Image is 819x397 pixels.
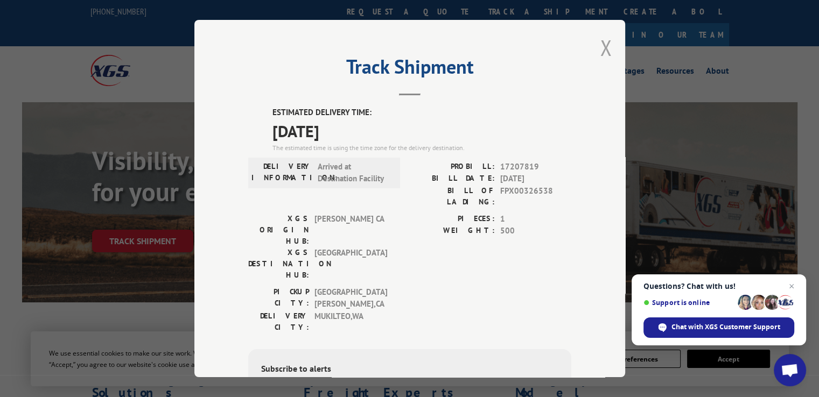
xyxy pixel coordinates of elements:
[248,310,309,332] label: DELIVERY CITY:
[272,107,571,119] label: ESTIMATED DELIVERY TIME:
[272,143,571,152] div: The estimated time is using the time zone for the delivery destination.
[248,246,309,280] label: XGS DESTINATION HUB:
[261,361,558,377] div: Subscribe to alerts
[410,173,495,185] label: BILL DATE:
[314,286,387,310] span: [GEOGRAPHIC_DATA][PERSON_NAME] , CA
[643,317,794,338] div: Chat with XGS Customer Support
[671,322,780,332] span: Chat with XGS Customer Support
[785,280,798,293] span: Close chat
[314,310,387,332] span: MUKILTEO , WA
[600,33,612,62] button: Close modal
[410,225,495,237] label: WEIGHT:
[272,118,571,143] span: [DATE]
[500,225,571,237] span: 500
[318,160,390,185] span: Arrived at Destination Facility
[500,185,571,207] span: FPX00326538
[251,160,312,185] label: DELIVERY INFORMATION:
[410,212,495,225] label: PIECES:
[500,160,571,173] span: 17207819
[248,59,571,80] h2: Track Shipment
[248,212,309,246] label: XGS ORIGIN HUB:
[410,185,495,207] label: BILL OF LADING:
[643,282,794,290] span: Questions? Chat with us!
[314,212,387,246] span: [PERSON_NAME] CA
[774,354,806,386] div: Open chat
[643,299,734,307] span: Support is online
[314,246,387,280] span: [GEOGRAPHIC_DATA]
[410,160,495,173] label: PROBILL:
[500,173,571,185] span: [DATE]
[500,212,571,225] span: 1
[248,286,309,310] label: PICKUP CITY:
